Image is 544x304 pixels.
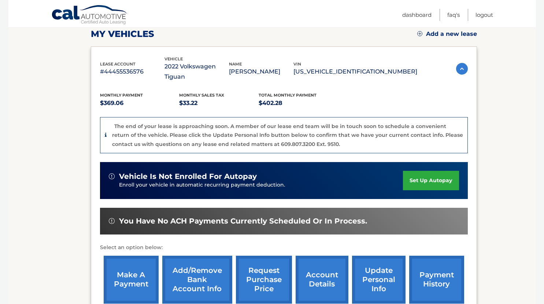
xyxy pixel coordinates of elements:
[456,63,468,75] img: accordion-active.svg
[100,243,468,252] p: Select an option below:
[104,256,159,304] a: make a payment
[417,31,422,36] img: add.svg
[109,173,115,179] img: alert-white.svg
[100,98,180,108] p: $369.06
[259,93,317,98] span: Total Monthly Payment
[179,93,224,98] span: Monthly sales Tax
[164,56,183,61] span: vehicle
[475,9,493,21] a: Logout
[109,218,115,224] img: alert-white.svg
[409,256,464,304] a: payment history
[119,181,403,189] p: Enroll your vehicle in automatic recurring payment deduction.
[296,256,348,304] a: account details
[119,172,257,181] span: vehicle is not enrolled for autopay
[236,256,292,304] a: request purchase price
[100,61,136,67] span: lease account
[91,29,154,40] h2: my vehicles
[51,5,128,26] a: Cal Automotive
[100,67,164,77] p: #44455536576
[402,9,432,21] a: Dashboard
[229,61,242,67] span: name
[164,61,229,82] p: 2022 Volkswagen Tiguan
[162,256,232,304] a: Add/Remove bank account info
[403,171,459,190] a: set up autopay
[229,67,293,77] p: [PERSON_NAME]
[352,256,406,304] a: update personal info
[179,98,259,108] p: $33.22
[100,93,143,98] span: Monthly Payment
[447,9,460,21] a: FAQ's
[112,123,463,147] p: The end of your lease is approaching soon. A member of our lease end team will be in touch soon t...
[259,98,338,108] p: $402.28
[293,67,417,77] p: [US_VEHICLE_IDENTIFICATION_NUMBER]
[417,30,477,38] a: Add a new lease
[119,217,367,226] span: You have no ACH payments currently scheduled or in process.
[293,61,301,67] span: vin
